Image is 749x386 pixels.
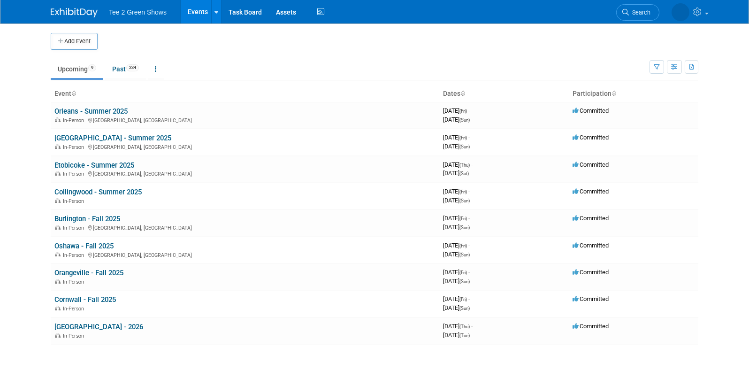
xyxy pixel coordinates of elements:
span: In-Person [63,225,87,231]
th: Participation [569,86,698,102]
a: [GEOGRAPHIC_DATA] - 2026 [54,323,143,331]
span: (Fri) [459,297,467,302]
a: Sort by Event Name [71,90,76,97]
span: - [468,134,470,141]
span: [DATE] [443,161,473,168]
span: (Thu) [459,324,470,329]
a: [GEOGRAPHIC_DATA] - Summer 2025 [54,134,171,142]
img: In-Person Event [55,252,61,257]
a: Search [616,4,659,21]
span: (Sun) [459,144,470,149]
img: ExhibitDay [51,8,98,17]
img: In-Person Event [55,306,61,310]
span: Search [629,9,650,16]
span: [DATE] [443,197,470,204]
span: [DATE] [443,269,470,276]
div: [GEOGRAPHIC_DATA], [GEOGRAPHIC_DATA] [54,224,436,231]
span: [DATE] [443,278,470,285]
a: Burlington - Fall 2025 [54,215,120,223]
div: [GEOGRAPHIC_DATA], [GEOGRAPHIC_DATA] [54,143,436,150]
span: (Thu) [459,162,470,168]
span: (Sun) [459,225,470,230]
span: Committed [573,215,609,222]
span: - [468,215,470,222]
span: Committed [573,134,609,141]
span: (Fri) [459,108,467,114]
span: (Sat) [459,171,469,176]
img: In-Person Event [55,117,61,122]
span: (Sun) [459,306,470,311]
span: (Sun) [459,198,470,203]
div: [GEOGRAPHIC_DATA], [GEOGRAPHIC_DATA] [54,251,436,258]
img: In-Person Event [55,225,61,230]
span: In-Person [63,279,87,285]
span: [DATE] [443,143,470,150]
a: Upcoming9 [51,60,103,78]
span: [DATE] [443,107,470,114]
div: [GEOGRAPHIC_DATA], [GEOGRAPHIC_DATA] [54,170,436,177]
img: In-Person Event [55,171,61,176]
span: In-Person [63,117,87,124]
span: [DATE] [443,170,469,177]
span: Committed [573,107,609,114]
th: Dates [439,86,569,102]
th: Event [51,86,439,102]
span: In-Person [63,144,87,150]
a: Orleans - Summer 2025 [54,107,128,116]
span: [DATE] [443,295,470,302]
span: - [468,188,470,195]
span: [DATE] [443,134,470,141]
span: (Sun) [459,252,470,257]
a: Cornwall - Fall 2025 [54,295,116,304]
span: [DATE] [443,215,470,222]
a: Past234 [105,60,146,78]
span: - [468,295,470,302]
span: - [468,242,470,249]
span: Tee 2 Green Shows [109,8,167,16]
span: Committed [573,269,609,276]
a: Sort by Start Date [460,90,465,97]
span: In-Person [63,198,87,204]
img: In-Person Event [55,333,61,338]
span: [DATE] [443,323,473,330]
span: 9 [88,64,96,71]
span: (Fri) [459,189,467,194]
span: Committed [573,323,609,330]
span: (Fri) [459,135,467,140]
span: - [471,161,473,168]
span: (Fri) [459,270,467,275]
span: In-Person [63,252,87,258]
button: Add Event [51,33,98,50]
a: Collingwood - Summer 2025 [54,188,142,196]
span: - [468,107,470,114]
span: [DATE] [443,251,470,258]
span: - [471,323,473,330]
img: In-Person Event [55,144,61,149]
span: [DATE] [443,116,470,123]
span: (Fri) [459,216,467,221]
a: Etobicoke - Summer 2025 [54,161,134,170]
span: (Sun) [459,279,470,284]
a: Oshawa - Fall 2025 [54,242,114,250]
span: [DATE] [443,242,470,249]
span: Committed [573,188,609,195]
div: [GEOGRAPHIC_DATA], [GEOGRAPHIC_DATA] [54,116,436,124]
span: 234 [126,64,139,71]
span: In-Person [63,333,87,339]
span: (Fri) [459,243,467,248]
span: Committed [573,242,609,249]
span: In-Person [63,306,87,312]
span: [DATE] [443,224,470,231]
img: In-Person Event [55,279,61,284]
img: Robert Fell [672,3,689,21]
span: Committed [573,295,609,302]
a: Orangeville - Fall 2025 [54,269,123,277]
img: In-Person Event [55,198,61,203]
span: - [468,269,470,276]
span: (Sun) [459,117,470,123]
a: Sort by Participation Type [611,90,616,97]
span: [DATE] [443,188,470,195]
span: [DATE] [443,304,470,311]
span: [DATE] [443,332,470,339]
span: (Tue) [459,333,470,338]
